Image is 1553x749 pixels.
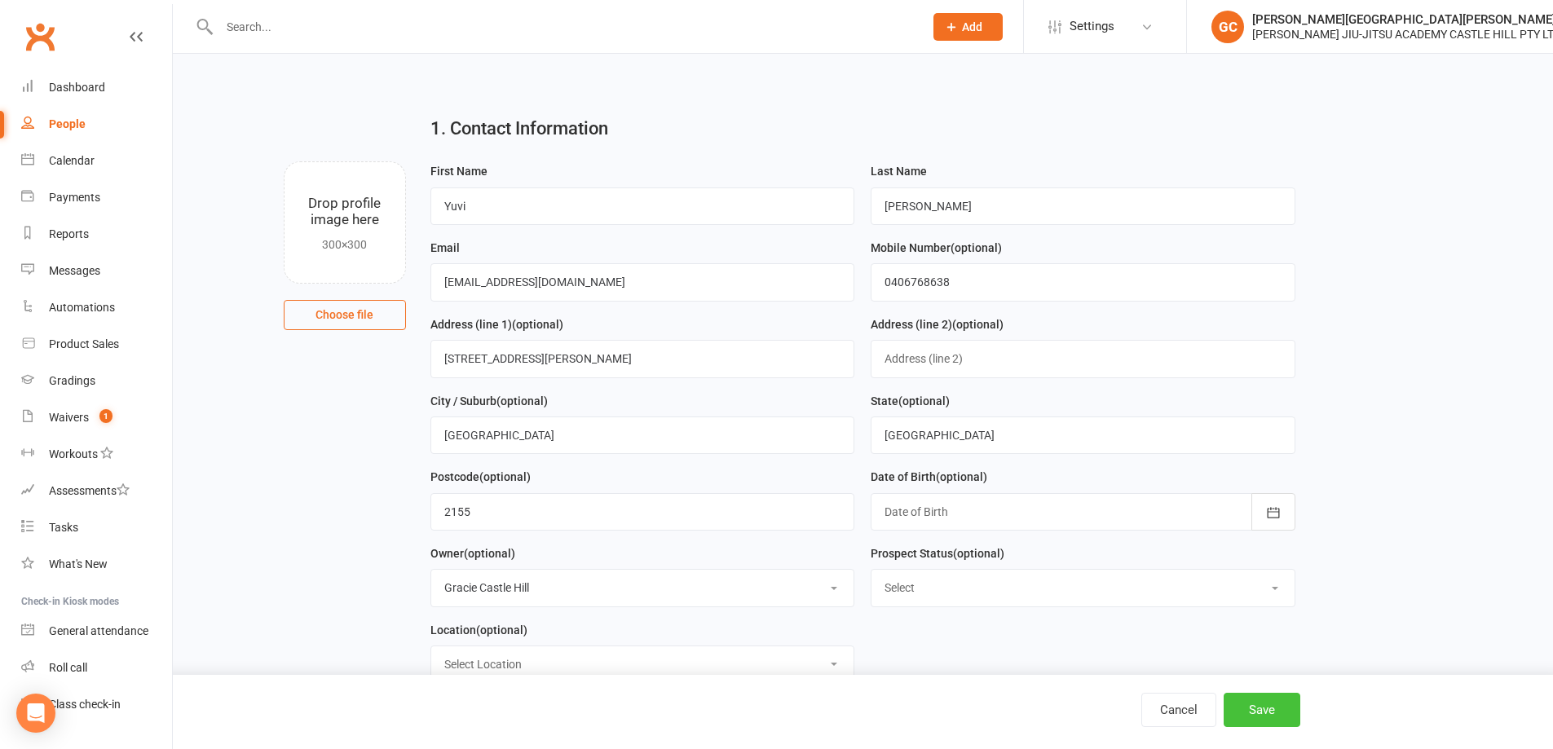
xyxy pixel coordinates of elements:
label: Email [430,239,460,257]
a: Assessments [21,473,172,509]
label: Location [430,621,527,639]
spang: (optional) [464,547,515,560]
spang: (optional) [898,394,950,408]
div: GC [1211,11,1244,43]
input: Email [430,263,855,301]
a: Calendar [21,143,172,179]
div: Roll call [49,661,87,674]
input: Address (line 1) [430,340,855,377]
label: First Name [430,162,488,180]
input: Mobile Number [871,263,1295,301]
label: Mobile Number [871,239,1002,257]
label: Postcode [430,468,531,486]
input: State [871,416,1295,454]
a: Payments [21,179,172,216]
button: Cancel [1141,693,1216,727]
label: City / Suburb [430,392,548,410]
button: Add [933,13,1003,41]
label: Address (line 2) [871,315,1004,333]
span: Settings [1070,8,1114,45]
label: State [871,392,950,410]
div: Waivers [49,411,89,424]
input: First Name [430,187,855,225]
div: Automations [49,301,115,314]
a: Dashboard [21,69,172,106]
div: Product Sales [49,337,119,350]
input: Last Name [871,187,1295,225]
a: Tasks [21,509,172,546]
div: Class check-in [49,698,121,711]
button: Save [1224,693,1300,727]
div: Workouts [49,447,98,460]
spang: (optional) [476,623,527,637]
div: Open Intercom Messenger [16,694,55,733]
button: Choose file [284,300,406,329]
a: Workouts [21,436,172,473]
a: Waivers 1 [21,399,172,436]
label: Date of Birth [871,468,987,486]
a: What's New [21,546,172,583]
input: Address (line 2) [871,340,1295,377]
spang: (optional) [951,241,1002,254]
div: Dashboard [49,81,105,94]
div: Payments [49,191,100,204]
h2: 1. Contact Information [430,119,1295,139]
spang: (optional) [953,547,1004,560]
div: Calendar [49,154,95,167]
a: Automations [21,289,172,326]
div: Reports [49,227,89,240]
label: Last Name [871,162,927,180]
a: Class kiosk mode [21,686,172,723]
input: Search... [214,15,912,38]
a: Messages [21,253,172,289]
a: Reports [21,216,172,253]
div: What's New [49,557,108,571]
div: Messages [49,264,100,277]
input: City / Suburb [430,416,855,454]
spang: (optional) [512,318,563,331]
div: Gradings [49,374,95,387]
spang: (optional) [936,470,987,483]
a: Clubworx [20,16,60,57]
a: Roll call [21,650,172,686]
label: Owner [430,544,515,562]
div: People [49,117,86,130]
input: Postcode [430,493,855,531]
spang: (optional) [496,394,548,408]
label: Prospect Status [871,544,1004,562]
div: Tasks [49,521,78,534]
a: People [21,106,172,143]
a: Gradings [21,363,172,399]
span: 1 [99,409,113,423]
a: Product Sales [21,326,172,363]
label: Address (line 1) [430,315,563,333]
spang: (optional) [479,470,531,483]
span: Add [962,20,982,33]
a: General attendance kiosk mode [21,613,172,650]
spang: (optional) [952,318,1004,331]
div: Assessments [49,484,130,497]
div: General attendance [49,624,148,637]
